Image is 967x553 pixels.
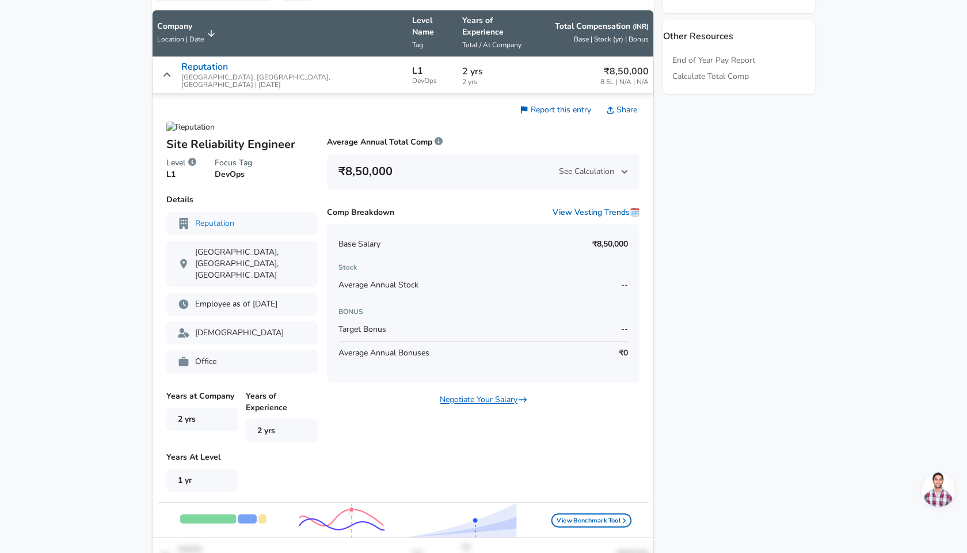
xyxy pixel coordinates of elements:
[338,279,418,290] span: Average Annual Stock
[166,122,215,133] img: Reputation
[338,274,628,297] div: --
[327,207,394,218] p: Comp Breakdown
[166,469,238,492] span: 1 yr
[592,238,628,250] p: ₹8,50,000
[166,194,318,206] p: Details
[574,35,649,44] span: Base | Stock (yr) | Bonus
[180,514,267,524] img: Salary distribution by compensation components
[540,21,649,46] span: Total Compensation (INR) Base | Stock (yr) | Bonus
[555,21,649,32] p: Total Compensation
[600,78,649,86] span: 8.5L | N/A | N/A
[672,55,755,66] a: End of Year Pay Report
[621,324,628,335] p: --
[166,169,196,180] p: L1
[405,503,517,537] img: Salary trend lines
[462,40,521,50] span: Total / At Company
[338,262,628,274] h6: Stock
[412,15,453,38] p: Level Name
[600,65,649,78] p: ₹8,50,000
[181,74,402,89] span: [GEOGRAPHIC_DATA], [GEOGRAPHIC_DATA], [GEOGRAPHIC_DATA] | [DATE]
[215,157,252,169] h6: Focus Tag
[299,504,385,537] img: Salary trends in a graph
[157,35,204,44] span: Location | Date
[338,324,386,335] span: Target Bonus
[178,327,306,339] p: [DEMOGRAPHIC_DATA]
[462,78,531,86] span: 2 yrs
[619,347,628,359] p: ₹0
[553,207,639,218] button: View Vesting Trends🗓️
[157,21,204,32] p: Company
[462,65,531,78] p: 2 yrs
[178,298,306,310] p: Employee as of [DATE]
[435,137,443,147] span: We calculate your average annual total compensation by adding your base salary to the average of ...
[166,157,185,169] span: Level
[922,472,956,507] div: Open chat
[246,391,318,442] p: Years of Experience
[166,136,318,153] p: Site Reliability Engineer
[412,77,453,85] span: DevOps
[338,238,380,250] span: Base Salary
[246,419,318,442] span: 2 yrs
[559,166,628,177] span: See Calculation
[195,218,234,229] a: Reputation
[181,62,228,72] p: Reputation
[166,452,238,492] p: Years At Level
[672,71,749,82] a: Calculate Total Comp
[188,157,196,169] span: Levels are a company's method of standardizing employee's scope of assumed ability, responsibilit...
[338,306,628,318] h6: BONUS
[166,391,238,431] p: Years at Company
[338,347,429,359] span: Average Annual Bonuses
[178,247,306,281] p: [GEOGRAPHIC_DATA], [GEOGRAPHIC_DATA], [GEOGRAPHIC_DATA]
[557,515,626,526] span: View Benchmark Tool
[338,162,393,181] h6: ₹8,50,000
[215,169,252,180] p: DevOps
[440,394,527,406] a: Negotiate Your Salary
[178,356,306,368] p: Office
[157,21,219,46] span: CompanyLocation | Date
[633,22,649,32] button: (INR)
[616,104,637,116] span: Share
[663,20,815,43] p: Other Resources
[327,137,443,148] p: Average Annual Total Comp
[462,15,531,38] p: Years of Experience
[412,40,423,50] span: Tag
[178,414,196,425] span: 2 yrs
[531,104,591,115] span: Report this entry
[412,66,423,76] p: L1
[551,513,631,527] button: View Benchmark Tool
